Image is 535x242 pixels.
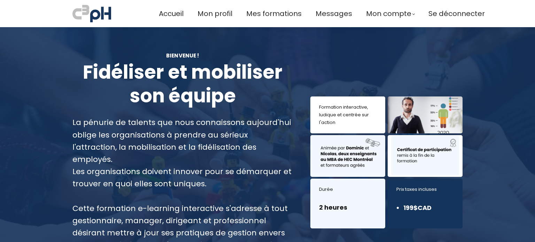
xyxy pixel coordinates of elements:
[403,203,432,213] li: 199$CAD
[319,203,377,212] h3: 2 heures
[366,8,411,19] span: Mon compte
[72,3,111,24] img: a70bc7685e0efc0bd0b04b3506828469.jpeg
[197,8,232,19] a: Mon profil
[316,8,352,19] a: Messages
[72,116,293,202] div: La pénurie de talents que nous connaissons aujourd'hui oblige les organisations à prendre au séri...
[246,8,302,19] a: Mes formations
[396,186,454,193] div: Prix taxes incluses
[72,61,293,108] h1: Fidéliser et mobiliser son équipe
[159,8,184,19] a: Accueil
[72,52,293,60] div: BiENVENUE !
[319,103,377,126] div: Formation interactive, ludique et centrée sur l'action
[319,186,377,193] div: Durée
[428,8,485,19] a: Se déconnecter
